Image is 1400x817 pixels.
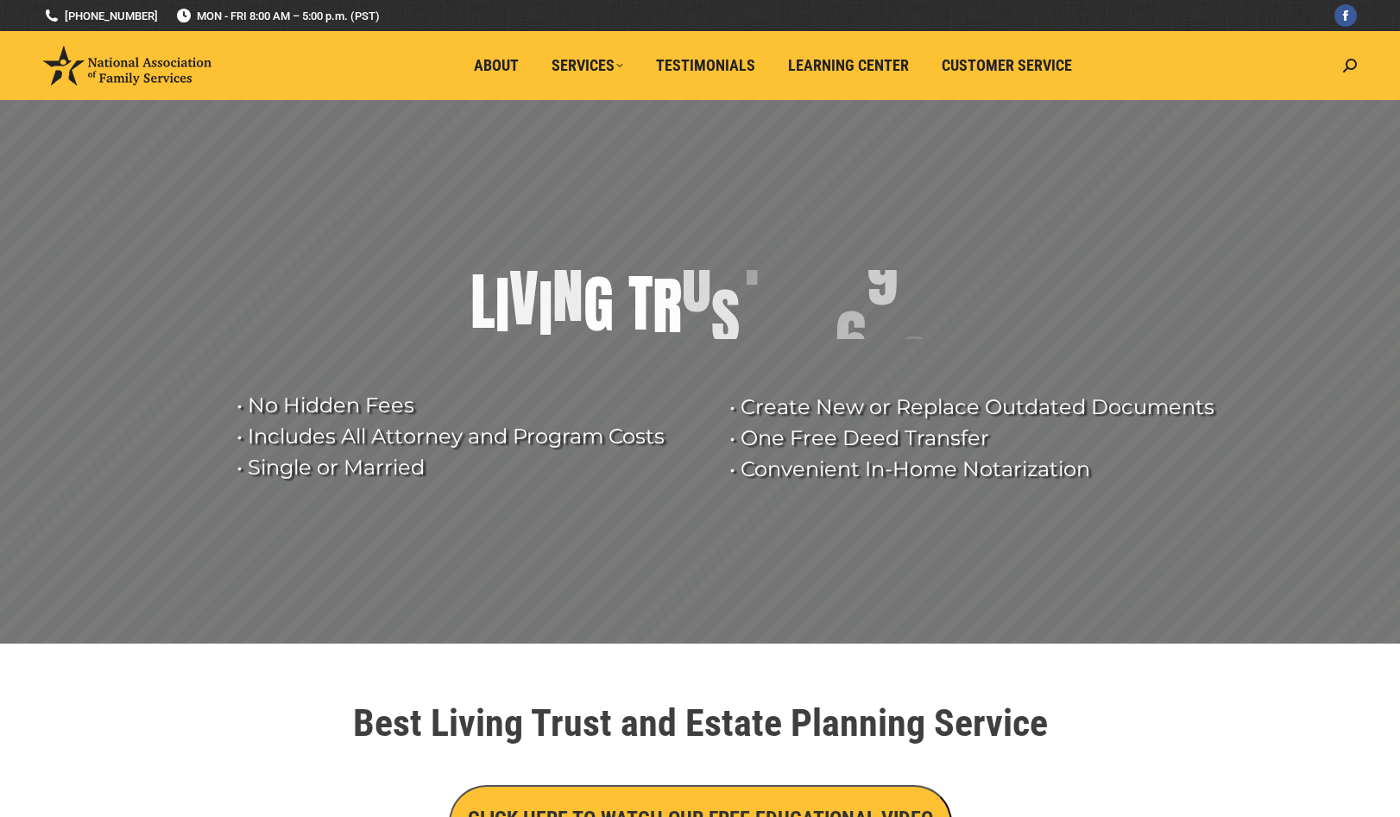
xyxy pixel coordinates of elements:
div: I [495,271,509,340]
div: U [682,251,711,320]
a: Testimonials [644,49,767,82]
div: 9 [898,330,929,399]
div: 6 [836,305,867,374]
h1: Best Living Trust and Estate Planning Service [217,704,1183,742]
span: Learning Center [788,56,909,75]
img: National Association of Family Services [43,46,211,85]
span: Services [552,56,623,75]
div: G [583,270,614,339]
div: V [509,264,539,333]
a: About [462,49,531,82]
span: About [474,56,519,75]
div: L [470,267,495,336]
rs-layer: • No Hidden Fees • Includes All Attorney and Program Costs • Single or Married [236,390,708,483]
div: 9 [867,244,898,313]
span: MON - FRI 8:00 AM – 5:00 p.m. (PST) [175,8,380,24]
div: I [539,274,552,343]
div: S [711,283,740,352]
div: T [740,224,764,293]
div: R [653,272,682,341]
a: [PHONE_NUMBER] [43,8,158,24]
div: T [628,269,653,338]
span: Testimonials [656,56,755,75]
a: Learning Center [776,49,921,82]
div: N [552,261,583,330]
span: Customer Service [942,56,1072,75]
rs-layer: • Create New or Replace Outdated Documents • One Free Deed Transfer • Convenient In-Home Notariza... [729,392,1230,485]
a: Facebook page opens in new window [1334,4,1357,27]
a: Customer Service [930,49,1084,82]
